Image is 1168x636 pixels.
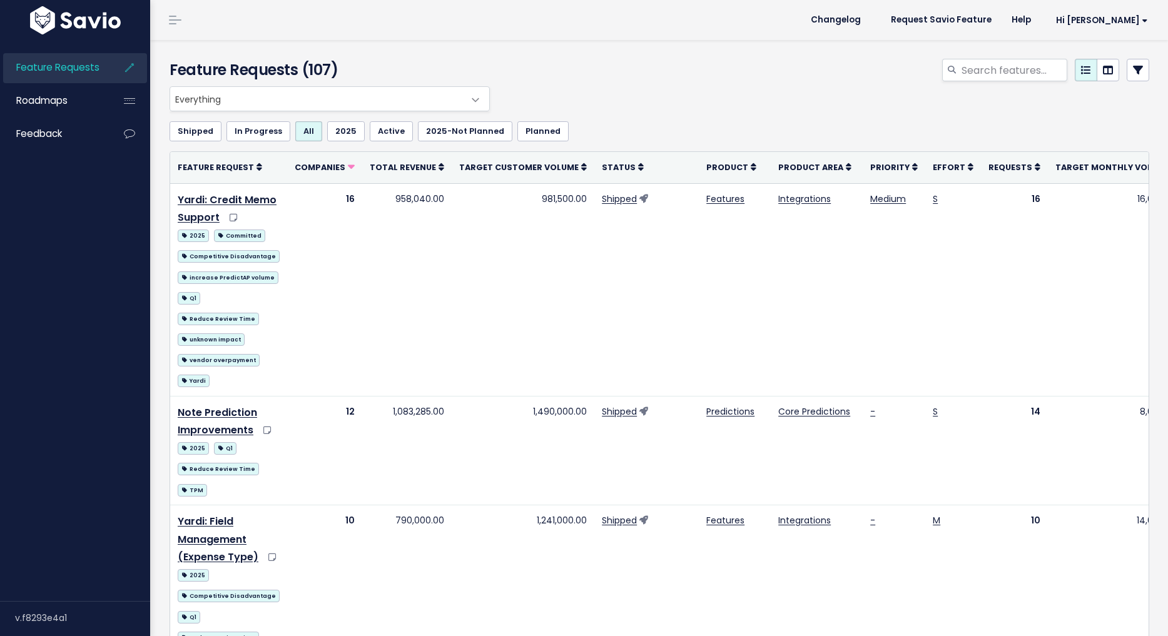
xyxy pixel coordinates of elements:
a: 2025 [178,440,209,455]
span: Q1 [214,442,236,455]
span: Product [706,162,748,173]
ul: Filter feature requests [170,121,1149,141]
a: S [933,193,938,205]
a: Help [1002,11,1041,29]
span: Competitive Disadvantage [178,250,280,263]
span: Q1 [178,292,200,305]
h4: Feature Requests (107) [170,59,484,81]
span: Reduce Review Time [178,463,259,475]
a: Q1 [178,290,200,305]
a: - [870,514,875,527]
a: Feature Request [178,161,262,173]
span: Target Customer Volume [459,162,579,173]
span: Effort [933,162,965,173]
a: Shipped [602,514,637,527]
span: Feature Request [178,162,254,173]
a: All [295,121,322,141]
a: 2025 [178,227,209,243]
a: Reduce Review Time [178,460,259,476]
span: Priority [870,162,910,173]
span: Q1 [178,611,200,623]
a: Note Prediction Improvements [178,405,257,438]
span: Status [602,162,636,173]
a: 2025 [178,567,209,582]
a: Feature Requests [3,53,104,82]
a: Yardi: Credit Memo Support [178,193,277,225]
span: vendor overpayment [178,354,260,366]
span: Product Area [778,162,843,173]
a: Priority [870,161,918,173]
td: 1,083,285.00 [362,396,452,505]
span: Yardi [178,375,210,387]
a: 2025 [327,121,365,141]
span: TPM [178,484,207,497]
div: v.f8293e4a1 [15,602,150,634]
a: Companies [295,161,355,173]
a: Integrations [778,193,831,205]
span: Hi [PERSON_NAME] [1056,16,1148,25]
a: Q1 [178,608,200,624]
td: 16 [981,183,1048,396]
span: Changelog [811,16,861,24]
span: unknown impact [178,333,245,346]
a: unknown impact [178,331,245,346]
td: 12 [287,396,362,505]
span: 2025 [178,230,209,242]
span: Everything [170,87,464,111]
td: 1,490,000.00 [452,396,594,505]
span: Committed [214,230,265,242]
a: Requests [988,161,1040,173]
a: Shipped [170,121,221,141]
a: TPM [178,482,207,497]
td: 14 [981,396,1048,505]
td: 958,040.00 [362,183,452,396]
a: Shipped [602,405,637,418]
a: 2025-Not Planned [418,121,512,141]
a: - [870,405,875,418]
a: Effort [933,161,973,173]
a: Q1 [214,440,236,455]
a: Features [706,193,744,205]
a: Total Revenue [370,161,444,173]
span: Requests [988,162,1032,173]
td: 981,500.00 [452,183,594,396]
a: Shipped [602,193,637,205]
a: M [933,514,940,527]
a: Planned [517,121,569,141]
a: Medium [870,193,906,205]
a: Predictions [706,405,754,418]
a: Status [602,161,644,173]
a: Feedback [3,119,104,148]
a: vendor overpayment [178,351,260,367]
span: Feature Requests [16,61,99,74]
span: 2025 [178,569,209,582]
a: Target Customer Volume [459,161,587,173]
span: Everything [170,86,490,111]
input: Search features... [960,59,1067,81]
a: increase PredictAP volume [178,269,278,285]
span: Reduce Review Time [178,313,259,325]
a: Product Area [778,161,851,173]
a: In Progress [226,121,290,141]
span: Roadmaps [16,94,68,107]
span: Feedback [16,127,62,140]
a: Core Predictions [778,405,850,418]
a: Hi [PERSON_NAME] [1041,11,1158,30]
span: Companies [295,162,345,173]
a: Product [706,161,756,173]
a: Active [370,121,413,141]
a: Competitive Disadvantage [178,248,280,263]
a: Yardi: Field Management (Expense Type) [178,514,258,565]
a: Yardi [178,372,210,388]
span: 2025 [178,442,209,455]
span: Competitive Disadvantage [178,590,280,602]
a: Request Savio Feature [881,11,1002,29]
img: logo-white.9d6f32f41409.svg [27,6,124,34]
a: Features [706,514,744,527]
td: 16 [287,183,362,396]
a: S [933,405,938,418]
a: Roadmaps [3,86,104,115]
a: Committed [214,227,265,243]
a: Competitive Disadvantage [178,587,280,603]
a: Integrations [778,514,831,527]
